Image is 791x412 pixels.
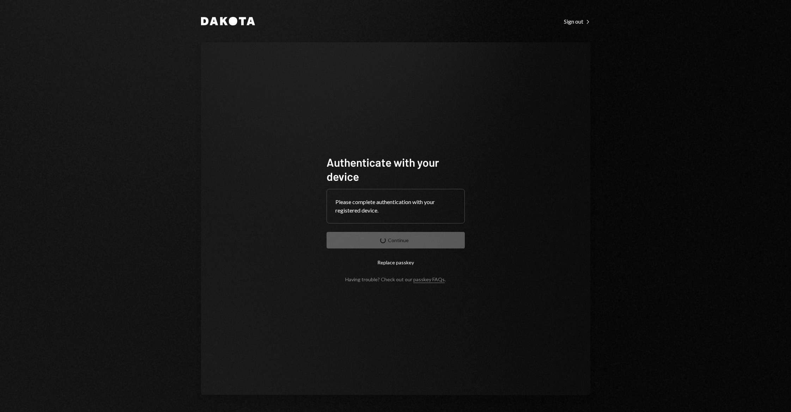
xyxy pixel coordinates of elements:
[564,17,590,25] a: Sign out
[327,254,465,271] button: Replace passkey
[413,276,445,283] a: passkey FAQs
[335,198,456,215] div: Please complete authentication with your registered device.
[345,276,446,282] div: Having trouble? Check out our .
[564,18,590,25] div: Sign out
[327,155,465,183] h1: Authenticate with your device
